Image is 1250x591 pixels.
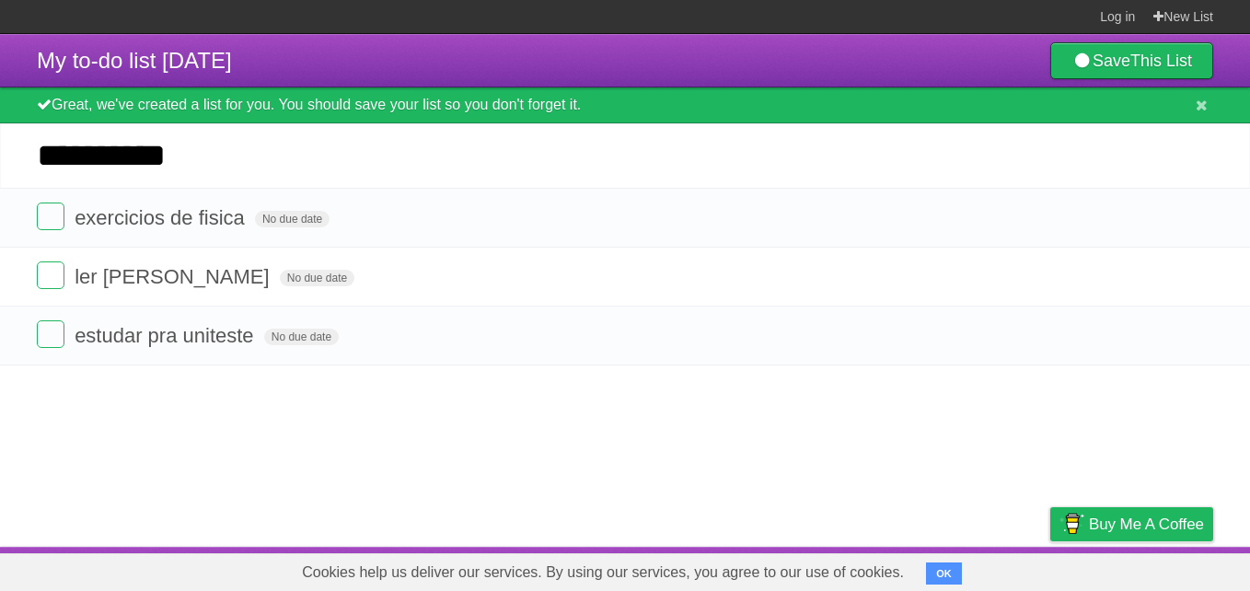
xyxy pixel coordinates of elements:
[37,261,64,289] label: Done
[926,562,962,585] button: OK
[284,554,922,591] span: Cookies help us deliver our services. By using our services, you agree to our use of cookies.
[255,211,330,227] span: No due date
[1089,508,1204,540] span: Buy me a coffee
[866,551,941,586] a: Developers
[1097,551,1213,586] a: Suggest a feature
[37,48,232,73] span: My to-do list [DATE]
[1059,508,1084,539] img: Buy me a coffee
[1050,42,1213,79] a: SaveThis List
[75,206,249,229] span: exercicios de fisica
[264,329,339,345] span: No due date
[37,203,64,230] label: Done
[75,324,258,347] span: estudar pra uniteste
[1026,551,1074,586] a: Privacy
[75,265,274,288] span: ler [PERSON_NAME]
[1130,52,1192,70] b: This List
[1050,507,1213,541] a: Buy me a coffee
[280,270,354,286] span: No due date
[964,551,1004,586] a: Terms
[37,320,64,348] label: Done
[805,551,844,586] a: About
